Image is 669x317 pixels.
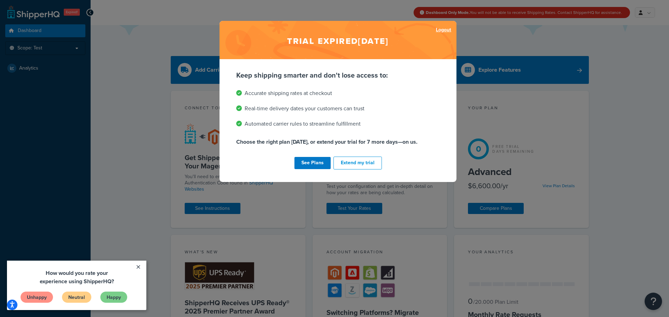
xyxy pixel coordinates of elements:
[333,157,382,169] button: Extend my trial
[236,137,440,147] p: Choose the right plan [DATE], or extend your trial for 7 more days—on us.
[13,31,46,42] a: Unhappy
[436,25,451,35] a: Logout
[33,8,107,25] span: How would you rate your experience using ShipperHQ?
[236,88,440,98] li: Accurate shipping rates at checkout
[236,70,440,80] p: Keep shipping smarter and don't lose access to:
[55,31,85,42] a: Neutral
[294,157,331,169] a: See Plans
[93,31,121,42] a: Happy
[236,104,440,113] li: Real-time delivery dates your customers can trust
[236,119,440,129] li: Automated carrier rules to streamline fulfillment
[220,21,456,59] h2: Trial expired [DATE]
